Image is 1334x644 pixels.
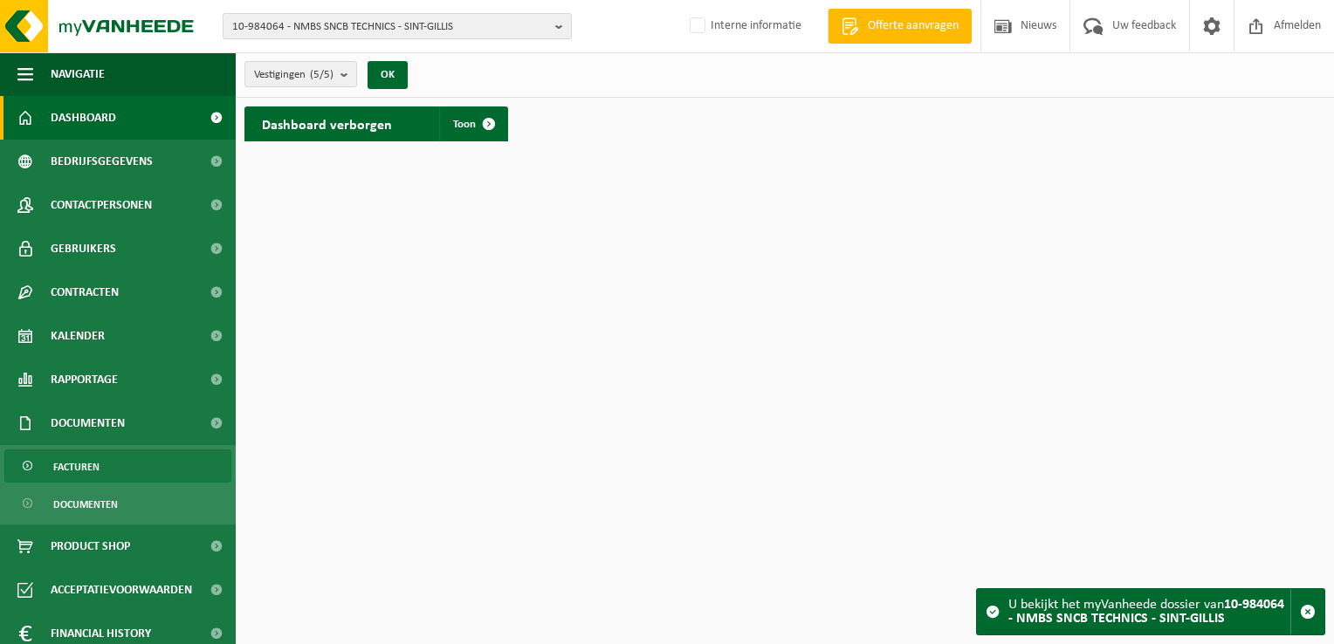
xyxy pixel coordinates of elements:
h2: Dashboard verborgen [244,106,409,140]
a: Toon [439,106,506,141]
strong: 10-984064 - NMBS SNCB TECHNICS - SINT-GILLIS [1008,598,1284,626]
a: Documenten [4,487,231,520]
span: Documenten [51,401,125,445]
span: Contactpersonen [51,183,152,227]
button: OK [368,61,408,89]
span: Bedrijfsgegevens [51,140,153,183]
span: Vestigingen [254,62,333,88]
button: 10-984064 - NMBS SNCB TECHNICS - SINT-GILLIS [223,13,572,39]
span: Acceptatievoorwaarden [51,568,192,612]
span: Rapportage [51,358,118,401]
span: Kalender [51,314,105,358]
a: Offerte aanvragen [828,9,972,44]
span: Toon [453,119,476,130]
span: Dashboard [51,96,116,140]
span: Documenten [53,488,118,521]
span: Product Shop [51,524,130,568]
span: Gebruikers [51,227,116,271]
count: (5/5) [310,69,333,80]
span: 10-984064 - NMBS SNCB TECHNICS - SINT-GILLIS [232,14,548,40]
span: Offerte aanvragen [863,17,963,35]
label: Interne informatie [686,13,801,39]
div: U bekijkt het myVanheede dossier van [1008,589,1290,634]
span: Navigatie [51,52,105,96]
a: Facturen [4,449,231,483]
span: Facturen [53,450,100,483]
span: Contracten [51,271,119,314]
button: Vestigingen(5/5) [244,61,357,87]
